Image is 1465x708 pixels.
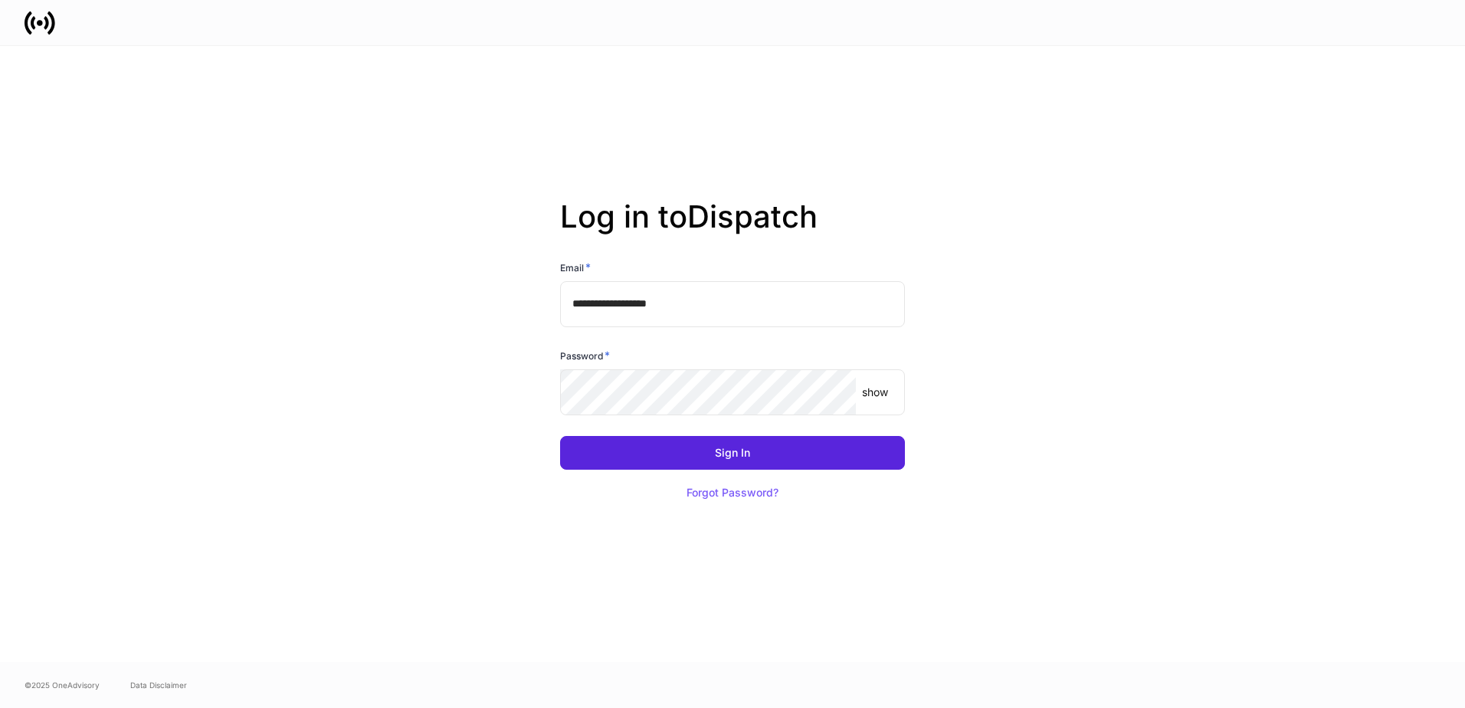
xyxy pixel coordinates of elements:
button: Sign In [560,436,905,470]
a: Data Disclaimer [130,679,187,691]
h6: Email [560,260,591,275]
div: Forgot Password? [687,487,778,498]
div: Sign In [715,447,750,458]
button: Forgot Password? [667,476,798,510]
span: © 2025 OneAdvisory [25,679,100,691]
h6: Password [560,348,610,363]
h2: Log in to Dispatch [560,198,905,260]
p: show [862,385,888,400]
